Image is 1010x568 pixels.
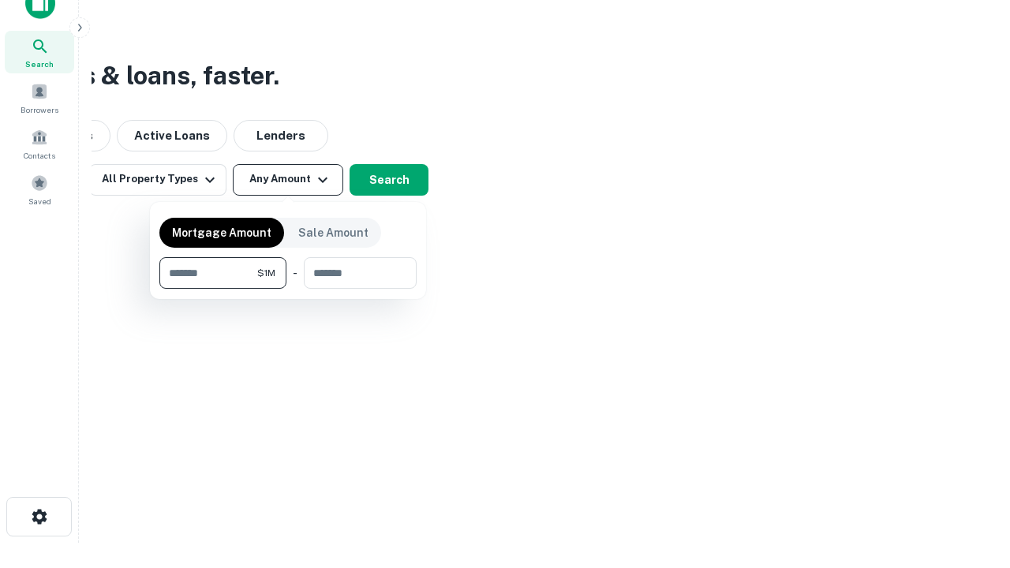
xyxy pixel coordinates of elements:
[298,224,368,241] p: Sale Amount
[257,266,275,280] span: $1M
[931,442,1010,518] iframe: Chat Widget
[293,257,297,289] div: -
[172,224,271,241] p: Mortgage Amount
